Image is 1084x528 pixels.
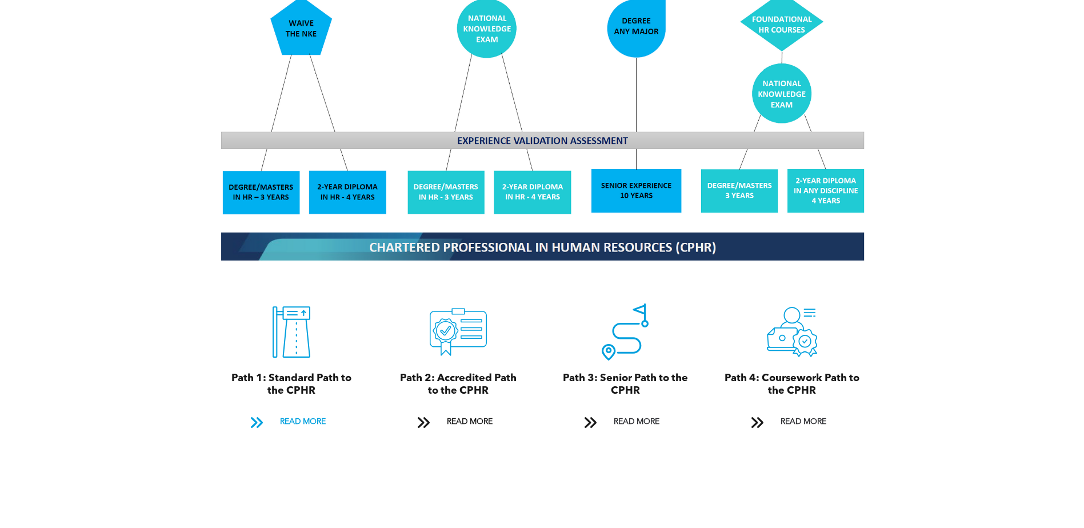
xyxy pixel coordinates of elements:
[576,411,674,433] a: READ MORE
[400,373,517,396] span: Path 2: Accredited Path to the CPHR
[610,411,663,433] span: READ MORE
[409,411,507,433] a: READ MORE
[777,411,830,433] span: READ MORE
[443,411,497,433] span: READ MORE
[231,373,351,396] span: Path 1: Standard Path to the CPHR
[563,373,688,396] span: Path 3: Senior Path to the CPHR
[743,411,841,433] a: READ MORE
[242,411,341,433] a: READ MORE
[276,411,330,433] span: READ MORE
[725,373,859,396] span: Path 4: Coursework Path to the CPHR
